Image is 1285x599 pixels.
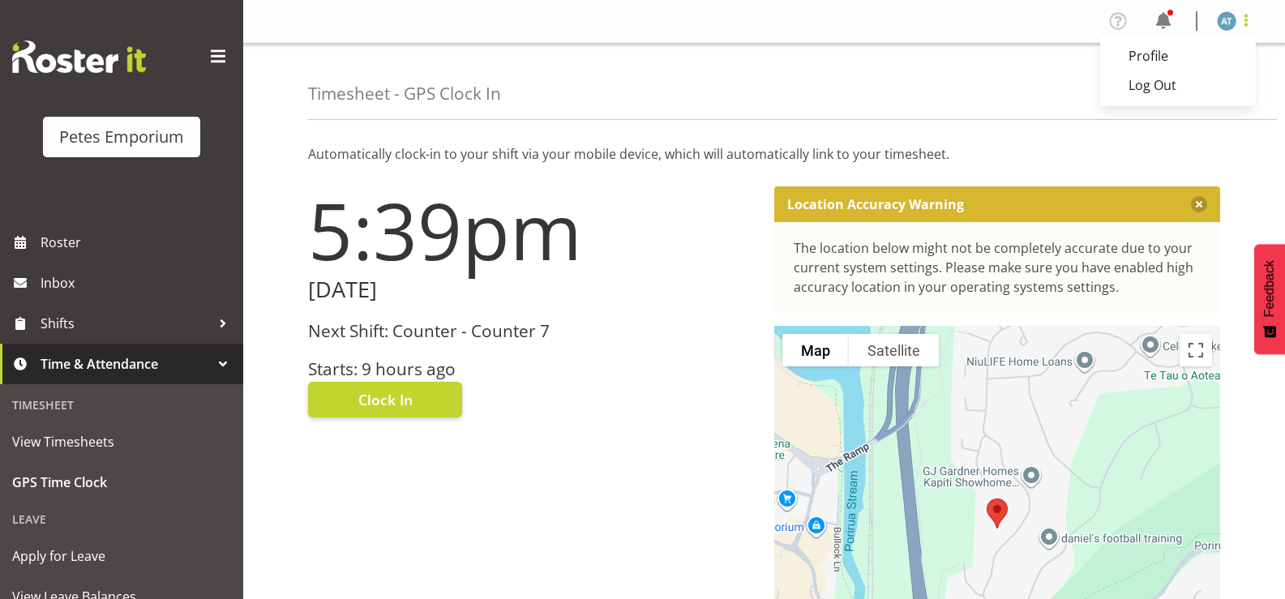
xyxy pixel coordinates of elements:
a: GPS Time Clock [4,462,239,503]
span: GPS Time Clock [12,470,231,494]
button: Clock In [308,382,462,417]
h4: Timesheet - GPS Clock In [308,84,501,103]
a: Profile [1100,41,1256,71]
p: Automatically clock-in to your shift via your mobile device, which will automatically link to you... [308,144,1220,164]
img: Rosterit website logo [12,41,146,73]
button: Toggle fullscreen view [1180,334,1212,366]
p: Location Accuracy Warning [787,196,964,212]
div: Leave [4,503,239,536]
div: Timesheet [4,388,239,421]
span: View Timesheets [12,430,231,454]
img: alex-micheal-taniwha5364.jpg [1217,11,1236,31]
h3: Next Shift: Counter - Counter 7 [308,322,755,340]
span: Shifts [41,311,211,336]
h1: 5:39pm [308,186,755,274]
span: Inbox [41,271,235,295]
span: Roster [41,230,235,255]
button: Show satellite imagery [849,334,939,366]
a: Log Out [1100,71,1256,100]
span: Feedback [1262,260,1277,317]
div: Petes Emporium [59,125,184,149]
a: View Timesheets [4,421,239,462]
span: Time & Attendance [41,352,211,376]
h2: [DATE] [308,277,755,302]
button: Show street map [782,334,849,366]
span: Clock In [358,389,413,410]
button: Feedback - Show survey [1254,244,1285,354]
span: Apply for Leave [12,544,231,568]
div: The location below might not be completely accurate due to your current system settings. Please m... [794,238,1201,297]
button: Close message [1191,196,1207,212]
h3: Starts: 9 hours ago [308,360,755,379]
a: Apply for Leave [4,536,239,576]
